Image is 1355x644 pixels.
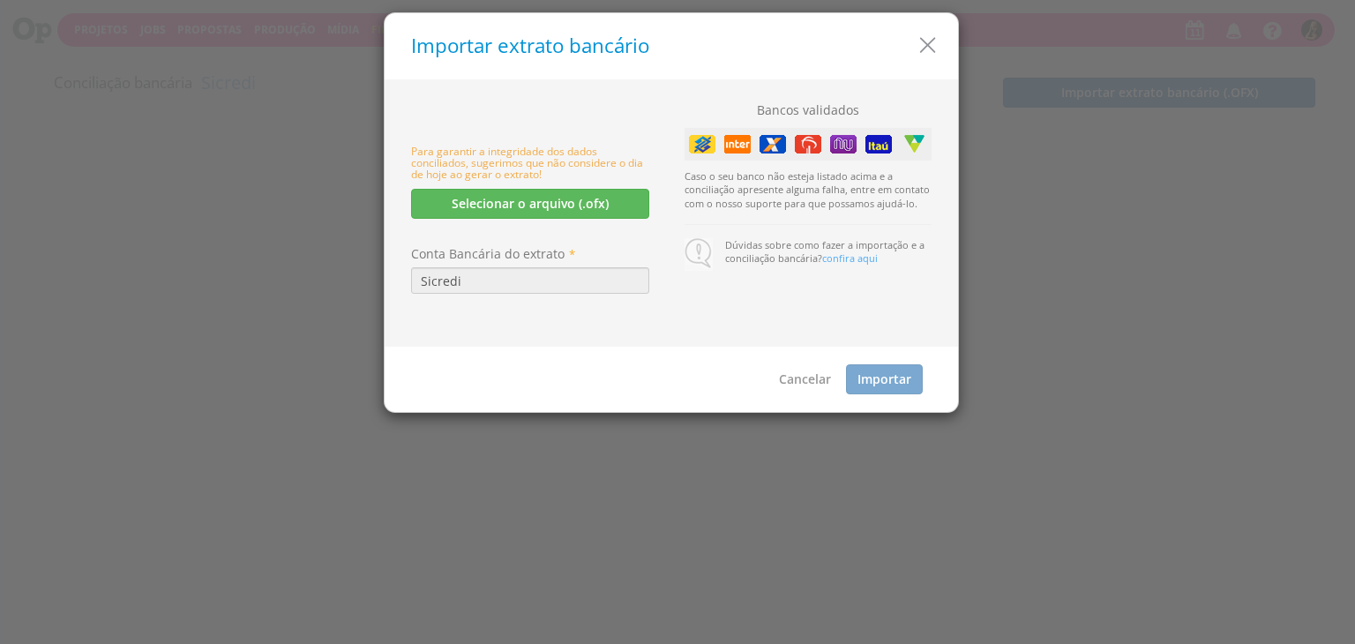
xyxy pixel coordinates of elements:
[411,245,565,263] label: Conta Bancária do extrato
[830,135,857,154] img: Nubank
[411,35,945,57] h5: Importar extrato bancário
[901,135,927,154] img: Sicoob
[767,364,842,394] button: Cancelar
[822,251,878,265] a: confira aqui
[846,364,923,394] button: Importar
[760,135,786,154] img: Caixa Econômica
[565,246,575,262] span: Campo obrigatório
[724,135,751,154] img: Inter
[685,101,932,119] p: Bancos validados
[411,146,649,181] h6: Para garantir a integridade dos dados conciliados, sugerimos que não considere o dia de hoje ao g...
[865,135,892,154] img: Itaú
[689,135,715,154] img: Banco do Brasil
[411,189,649,219] button: Selecionar o arquivo (.ofx)
[795,135,821,154] img: Bradesco
[685,161,932,211] p: Caso o seu banco não esteja listado acima e a conciliação apresente alguma falha, entre em contat...
[685,238,713,271] img: baloon_pq.png
[725,238,931,266] p: Dúvidas sobre como fazer a importação e a conciliação bancária?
